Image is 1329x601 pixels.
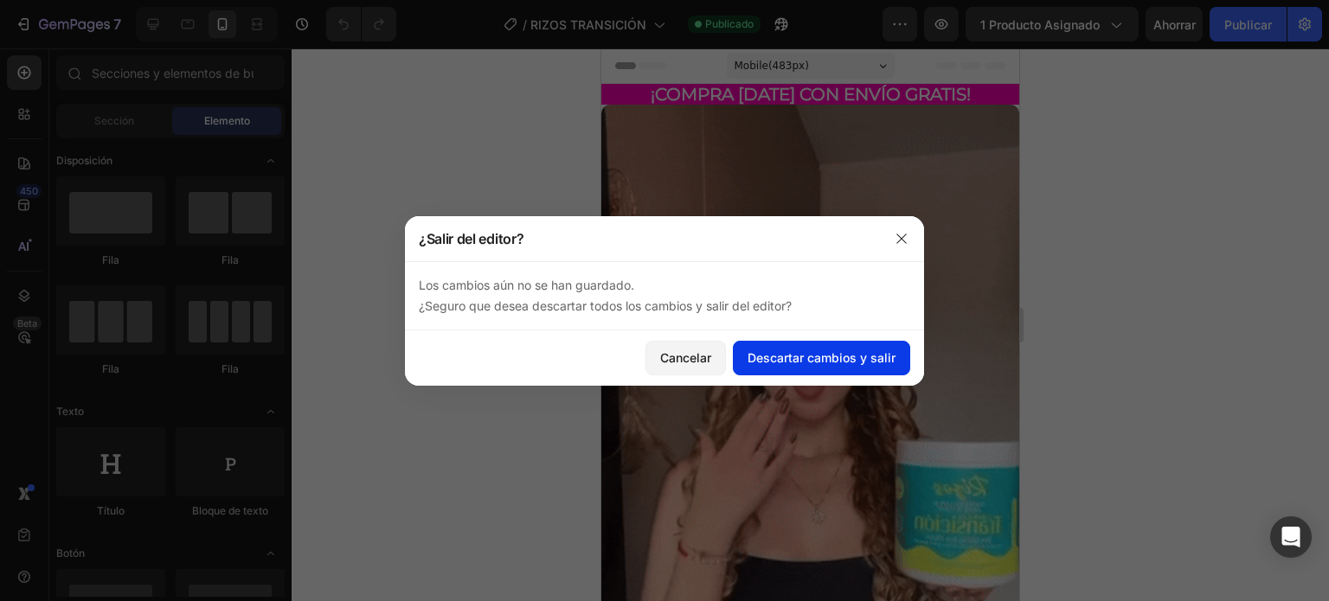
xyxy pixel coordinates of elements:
button: Cancelar [645,341,726,375]
font: ¿Seguro que desea descartar todos los cambios y salir del editor? [419,298,792,313]
button: Descartar cambios y salir [733,341,910,375]
span: Mobile ( 483 px) [133,9,208,26]
font: Los cambios aún no se han guardado. [419,278,634,292]
font: ¿Salir del editor? [419,230,523,247]
font: Cancelar [660,350,711,365]
div: Abrir Intercom Messenger [1270,516,1312,558]
font: Descartar cambios y salir [748,350,896,365]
